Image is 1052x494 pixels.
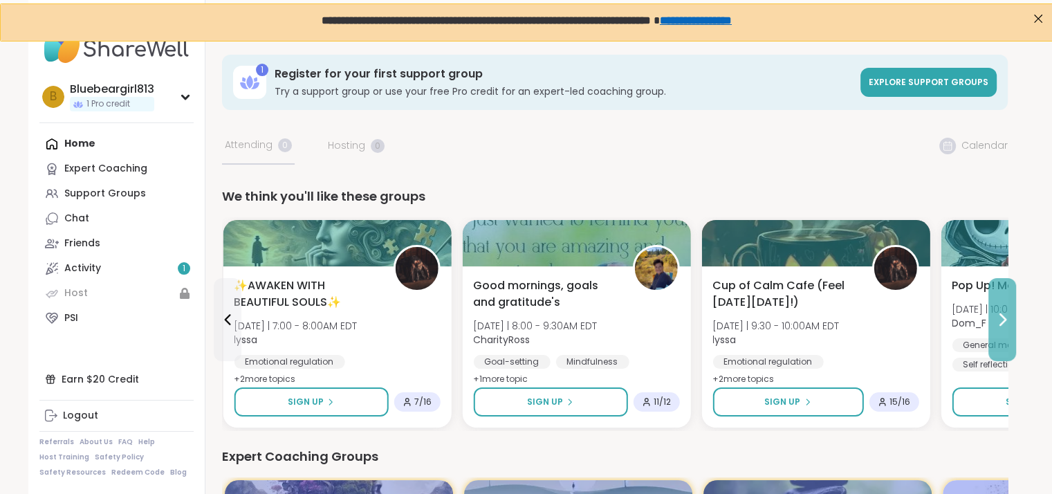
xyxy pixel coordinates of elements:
[473,355,550,369] div: Goal-setting
[64,311,78,325] div: PSI
[39,452,89,462] a: Host Training
[712,387,863,417] button: Sign Up
[50,88,57,106] span: B
[234,333,257,347] b: lyssa
[952,358,1030,372] div: Self reflection
[555,355,629,369] div: Mindfulness
[764,396,800,408] span: Sign Up
[889,396,910,408] span: 15 / 16
[86,98,130,110] span: 1 Pro credit
[874,247,916,290] img: lyssa
[111,468,165,477] a: Redeem Code
[256,64,268,76] div: 1
[118,437,133,447] a: FAQ
[527,396,563,408] span: Sign Up
[39,156,194,181] a: Expert Coaching
[275,84,852,98] h3: Try a support group or use your free Pro credit for an expert-led coaching group.
[39,403,194,428] a: Logout
[39,256,194,281] a: Activity1
[39,468,106,477] a: Safety Resources
[80,437,113,447] a: About Us
[234,277,378,311] span: ✨AWAKEN WITH BEAUTIFUL SOULS✨
[64,286,88,300] div: Host
[712,333,736,347] b: lyssa
[1028,6,1046,24] div: Close Step
[234,387,388,417] button: Sign Up
[70,82,154,97] div: Bluebeargirl813
[414,396,432,408] span: 7 / 16
[712,355,823,369] div: Emotional regulation
[234,319,357,333] span: [DATE] | 7:00 - 8:00AM EDT
[952,316,986,330] b: Dom_F
[288,396,324,408] span: Sign Up
[473,387,627,417] button: Sign Up
[39,281,194,306] a: Host
[234,355,344,369] div: Emotional regulation
[634,247,677,290] img: CharityRoss
[39,306,194,331] a: PSI
[222,447,1008,466] div: Expert Coaching Groups
[63,409,98,423] div: Logout
[395,247,438,290] img: lyssa
[654,396,671,408] span: 11 / 12
[39,231,194,256] a: Friends
[64,212,89,226] div: Chat
[39,437,74,447] a: Referrals
[473,333,530,347] b: CharityRoss
[95,452,144,462] a: Safety Policy
[222,187,1008,206] div: We think you'll like these groups
[39,181,194,206] a: Support Groups
[64,237,100,250] div: Friends
[64,162,147,176] div: Expert Coaching
[860,68,997,97] a: Explore support groups
[869,76,988,88] span: Explore support groups
[712,319,839,333] span: [DATE] | 9:30 - 10:00AM EDT
[473,319,597,333] span: [DATE] | 8:00 - 9:30AM EDT
[39,22,194,71] img: ShareWell Nav Logo
[39,367,194,392] div: Earn $20 Credit
[64,262,101,275] div: Activity
[39,206,194,231] a: Chat
[712,277,856,311] span: Cup of Calm Cafe (Feel [DATE][DATE]!)
[138,437,155,447] a: Help
[64,187,146,201] div: Support Groups
[473,277,617,311] span: Good mornings, goals and gratitude's
[1006,396,1042,408] span: Sign Up
[183,263,185,275] span: 1
[275,66,852,82] h3: Register for your first support group
[170,468,187,477] a: Blog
